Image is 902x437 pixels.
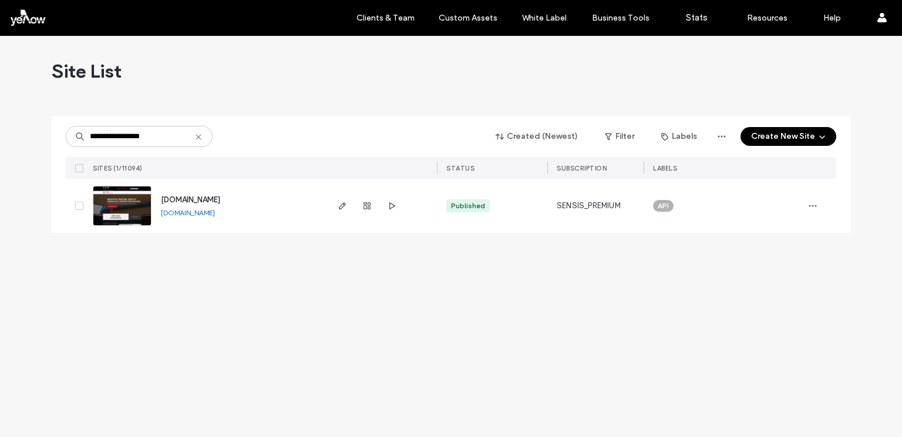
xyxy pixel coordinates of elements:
[658,201,669,211] span: API
[161,195,220,204] a: [DOMAIN_NAME]
[741,127,836,146] button: Create New Site
[557,164,607,172] span: SUBSCRIPTION
[686,12,708,23] label: Stats
[299,12,319,23] label: Sites
[486,127,588,146] button: Created (Newest)
[747,13,787,23] label: Resources
[592,13,649,23] label: Business Tools
[651,127,708,146] button: Labels
[557,200,621,212] span: SENSIS_PREMIUM
[439,13,497,23] label: Custom Assets
[451,201,485,211] div: Published
[93,164,143,172] span: SITES (1/11094)
[52,59,122,83] span: Site List
[446,164,474,172] span: STATUS
[823,13,841,23] label: Help
[522,13,567,23] label: White Label
[593,127,646,146] button: Filter
[161,208,215,217] a: [DOMAIN_NAME]
[653,164,677,172] span: LABELS
[356,13,415,23] label: Clients & Team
